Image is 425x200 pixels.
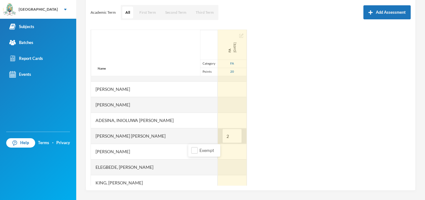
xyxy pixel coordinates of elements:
button: All [122,7,133,18]
span: FA [227,42,232,52]
span: Exempt [197,148,217,153]
button: Edit Assessment [239,33,243,38]
div: Report Cards [9,55,43,62]
p: Academic Term [91,10,116,15]
div: Events [9,71,31,78]
button: Second Term [162,7,189,18]
div: Batches [9,39,33,46]
div: · [52,140,54,146]
div: King, [PERSON_NAME] [91,175,217,191]
img: logo [3,3,16,16]
div: [PERSON_NAME] [91,144,217,159]
div: Elegbede, [PERSON_NAME] [91,159,217,175]
button: First Term [136,7,159,18]
div: Formative Assessment [218,60,246,68]
div: Adesina, Inioluwa [PERSON_NAME] [91,113,217,128]
div: [PERSON_NAME] [PERSON_NAME] [91,128,217,144]
div: Category [200,60,217,68]
div: First Term Formative Assessment [227,42,237,52]
div: Points [200,68,217,76]
a: Terms [38,140,49,146]
button: Third Term [193,7,217,18]
div: Name [91,61,112,76]
img: edit [239,34,243,38]
div: [PERSON_NAME] [91,81,217,97]
div: Subjects [9,23,34,30]
div: [PERSON_NAME] [91,97,217,113]
div: 20 [218,68,246,76]
div: [GEOGRAPHIC_DATA] [19,7,58,12]
a: Help [6,138,35,148]
button: Add Assessment [363,5,411,19]
a: Privacy [56,140,70,146]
